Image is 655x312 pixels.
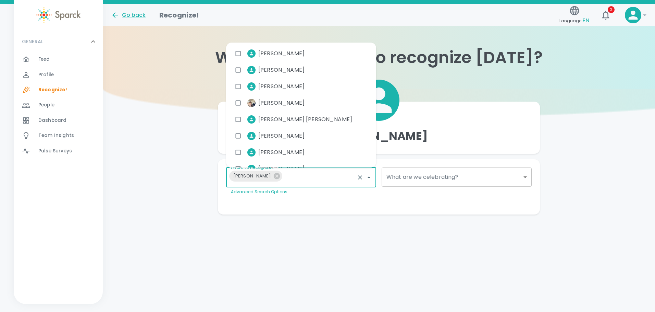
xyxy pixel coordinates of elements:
span: EN [582,16,589,24]
h4: [PERSON_NAME] [330,129,428,143]
img: Sparck logo [36,7,81,23]
div: [PERSON_NAME] [229,171,282,182]
span: [PERSON_NAME] [258,132,305,140]
h1: Recognize! [159,10,199,21]
span: Feed [38,56,50,63]
span: People [38,102,54,108]
a: People [14,97,103,113]
button: Language:EN [557,3,592,27]
span: Language: [559,16,589,25]
a: Dashboard [14,113,103,128]
button: Go back [111,11,146,19]
span: Recognize! [38,86,67,93]
a: Advanced Search Options [231,189,287,195]
span: [PERSON_NAME] [258,99,305,107]
span: Dashboard [38,117,66,124]
a: Feed [14,52,103,67]
span: [PERSON_NAME] [258,148,305,157]
button: 2 [597,7,614,23]
span: [PERSON_NAME] [258,165,305,173]
img: Picture of Adriana [247,99,256,107]
span: Team Insights [38,132,74,139]
a: Team Insights [14,128,103,143]
button: Close [364,173,374,182]
h1: Who are we going to recognize [DATE]? [103,48,655,67]
span: 2 [608,6,615,13]
span: Pulse Surveys [38,148,72,154]
span: [PERSON_NAME] [258,82,305,91]
span: [PERSON_NAME] [229,172,275,180]
span: [PERSON_NAME] [PERSON_NAME] [258,115,352,124]
label: I want to Recognize... [231,164,274,170]
a: Profile [14,67,103,82]
div: GENERAL [14,31,103,52]
span: [PERSON_NAME] [258,66,305,74]
button: Clear [355,173,365,182]
a: Pulse Surveys [14,143,103,159]
span: Profile [38,71,54,78]
span: [PERSON_NAME] [258,49,305,58]
p: GENERAL [22,38,43,45]
a: Sparck logo [14,7,103,23]
a: Recognize! [14,82,103,97]
div: GENERAL [14,52,103,161]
